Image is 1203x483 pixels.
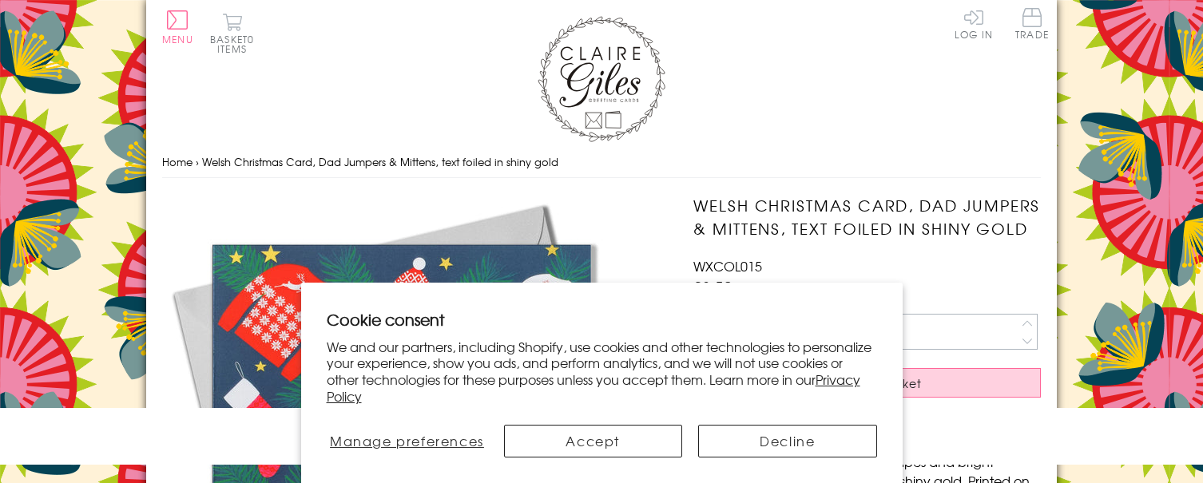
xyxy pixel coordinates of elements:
span: Welsh Christmas Card, Dad Jumpers & Mittens, text foiled in shiny gold [202,154,558,169]
h2: Cookie consent [327,308,877,331]
img: Claire Giles Greetings Cards [538,16,665,142]
span: Manage preferences [330,431,484,450]
span: £3.50 [693,275,733,298]
button: Accept [504,425,683,457]
a: Privacy Policy [327,370,860,406]
span: › [196,154,199,169]
span: WXCOL015 [693,256,762,275]
button: Decline [698,425,877,457]
span: 0 items [217,32,254,56]
span: Trade [1015,8,1049,39]
nav: breadcrumbs [162,146,1041,179]
button: Manage preferences [327,425,488,457]
button: Basket0 items [210,13,254,53]
a: Log In [955,8,993,39]
a: Trade [1015,8,1049,42]
p: We and our partners, including Shopify, use cookies and other technologies to personalize your ex... [327,338,877,405]
span: Menu [162,32,193,46]
h1: Welsh Christmas Card, Dad Jumpers & Mittens, text foiled in shiny gold [693,194,1041,240]
a: Home [162,154,193,169]
button: Menu [162,10,193,44]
